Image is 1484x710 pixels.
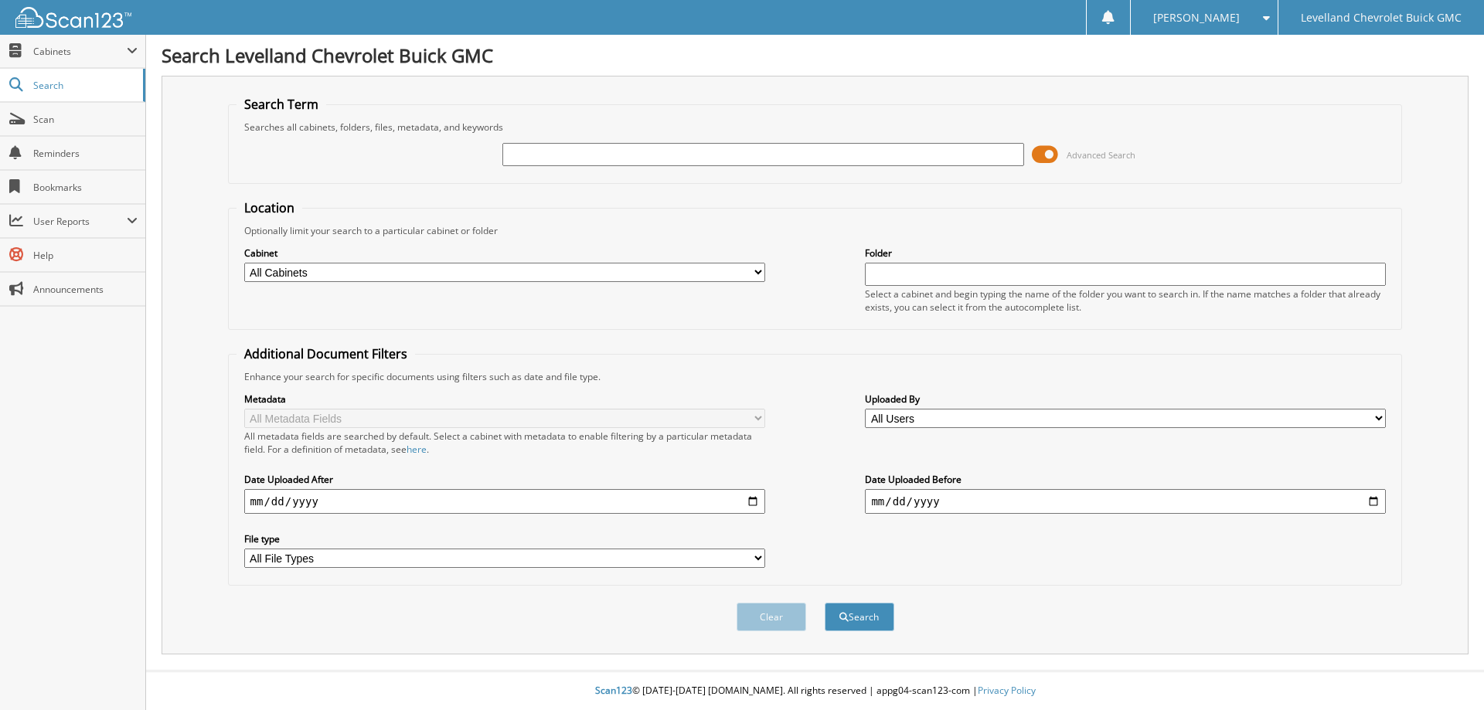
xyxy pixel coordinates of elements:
[978,684,1036,697] a: Privacy Policy
[244,392,765,406] label: Metadata
[33,249,138,262] span: Help
[33,79,135,92] span: Search
[244,430,765,456] div: All metadata fields are searched by default. Select a cabinet with metadata to enable filtering b...
[162,42,1469,68] h1: Search Levelland Chevrolet Buick GMC
[1153,13,1240,22] span: [PERSON_NAME]
[737,603,806,631] button: Clear
[865,489,1386,514] input: end
[1301,13,1462,22] span: Levelland Chevrolet Buick GMC
[865,473,1386,486] label: Date Uploaded Before
[865,287,1386,314] div: Select a cabinet and begin typing the name of the folder you want to search in. If the name match...
[237,224,1394,237] div: Optionally limit your search to a particular cabinet or folder
[1067,149,1135,161] span: Advanced Search
[237,370,1394,383] div: Enhance your search for specific documents using filters such as date and file type.
[33,215,127,228] span: User Reports
[237,199,302,216] legend: Location
[33,45,127,58] span: Cabinets
[244,532,765,545] label: File type
[244,489,765,514] input: start
[15,7,131,28] img: scan123-logo-white.svg
[146,672,1484,710] div: © [DATE]-[DATE] [DOMAIN_NAME]. All rights reserved | appg04-scan123-com |
[407,443,427,456] a: here
[33,113,138,126] span: Scan
[33,283,138,296] span: Announcements
[825,603,894,631] button: Search
[237,121,1394,134] div: Searches all cabinets, folders, files, metadata, and keywords
[244,473,765,486] label: Date Uploaded After
[237,345,415,362] legend: Additional Document Filters
[865,246,1386,260] label: Folder
[237,96,326,113] legend: Search Term
[33,181,138,194] span: Bookmarks
[595,684,632,697] span: Scan123
[33,147,138,160] span: Reminders
[865,392,1386,406] label: Uploaded By
[244,246,765,260] label: Cabinet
